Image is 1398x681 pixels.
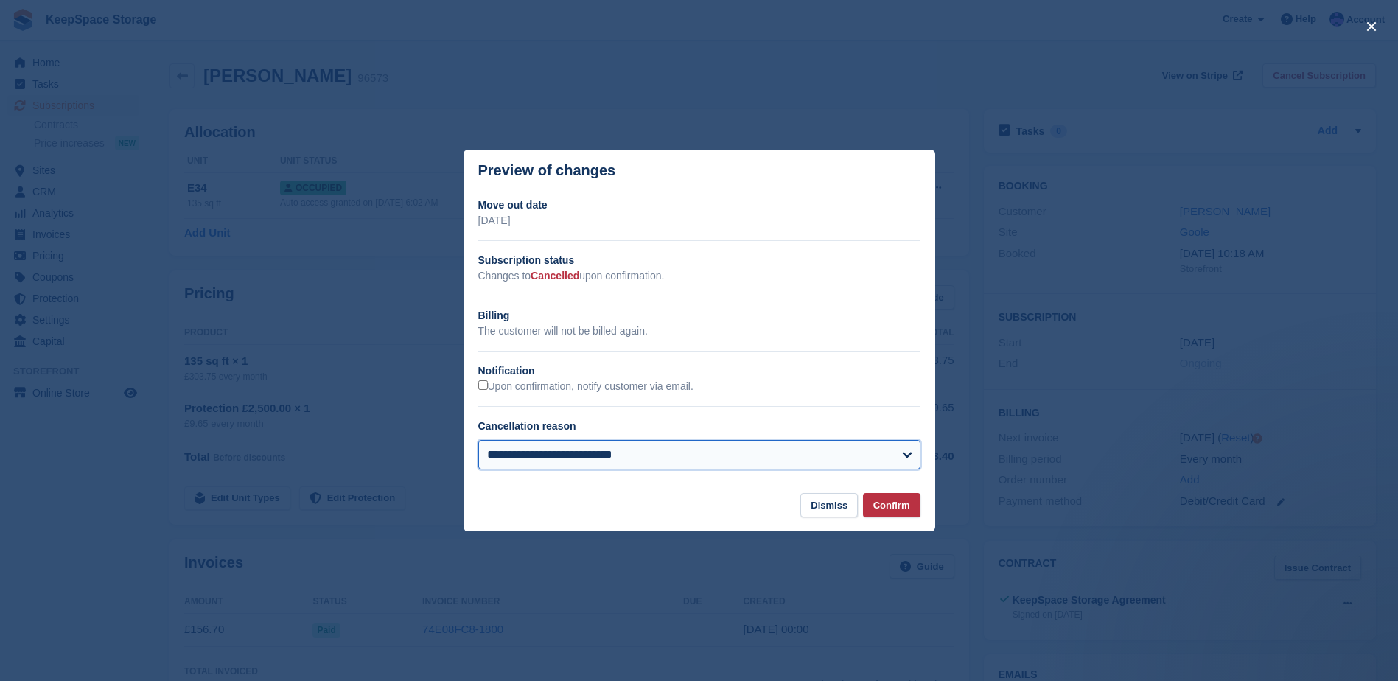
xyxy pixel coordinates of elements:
[1360,15,1383,38] button: close
[478,420,576,432] label: Cancellation reason
[531,270,579,282] span: Cancelled
[478,253,920,268] h2: Subscription status
[478,380,693,394] label: Upon confirmation, notify customer via email.
[478,162,616,179] p: Preview of changes
[478,198,920,213] h2: Move out date
[800,493,858,517] button: Dismiss
[478,308,920,324] h2: Billing
[863,493,920,517] button: Confirm
[478,268,920,284] p: Changes to upon confirmation.
[478,213,920,228] p: [DATE]
[478,324,920,339] p: The customer will not be billed again.
[478,380,488,390] input: Upon confirmation, notify customer via email.
[478,363,920,379] h2: Notification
